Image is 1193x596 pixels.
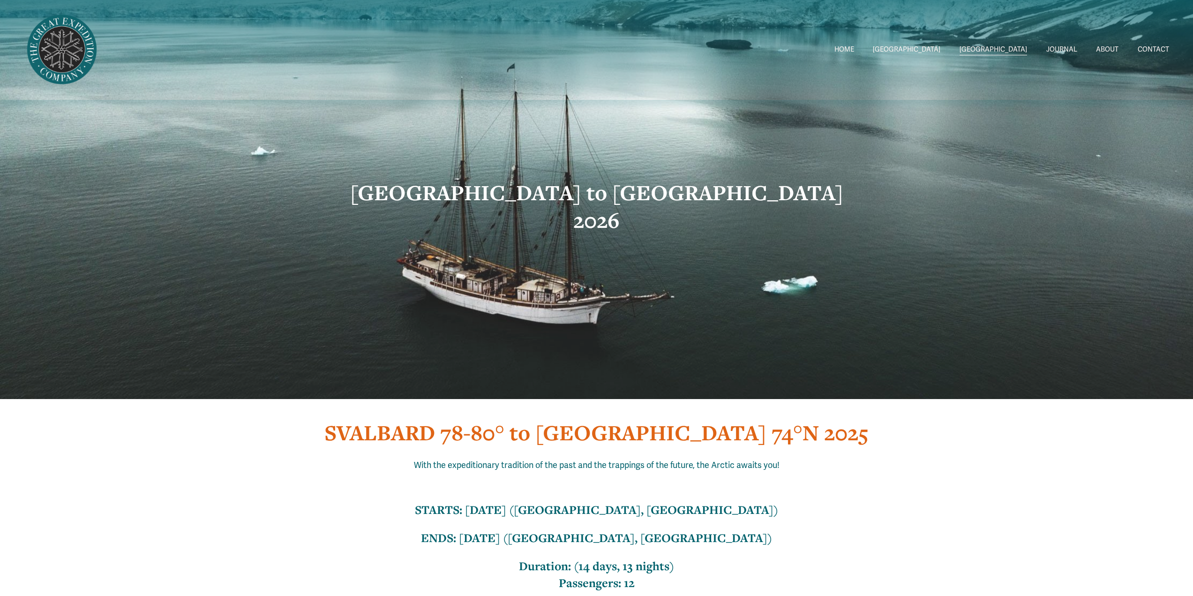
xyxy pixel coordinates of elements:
[324,418,869,447] strong: SVALBARD 78-80° to [GEOGRAPHIC_DATA] 74°N 2025
[1096,43,1118,57] a: ABOUT
[421,530,772,546] strong: ENDS: [DATE] ([GEOGRAPHIC_DATA], [GEOGRAPHIC_DATA])
[873,44,940,56] span: [GEOGRAPHIC_DATA]
[519,558,674,574] strong: Duration: (14 days, 13 nights)
[873,43,940,57] a: folder dropdown
[350,178,848,234] strong: [GEOGRAPHIC_DATA] to [GEOGRAPHIC_DATA] 2026
[414,460,780,470] span: With the expeditionary tradition of the past and the trappings of the future, the Arctic awaits you!
[960,43,1027,57] a: folder dropdown
[24,12,100,88] img: Arctic Expeditions
[834,43,854,57] a: HOME
[1138,43,1169,57] a: CONTACT
[1046,43,1077,57] a: JOURNAL
[559,575,635,591] strong: Passengers: 12
[960,44,1027,56] span: [GEOGRAPHIC_DATA]
[415,502,778,518] strong: STARTS: [DATE] ([GEOGRAPHIC_DATA], [GEOGRAPHIC_DATA])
